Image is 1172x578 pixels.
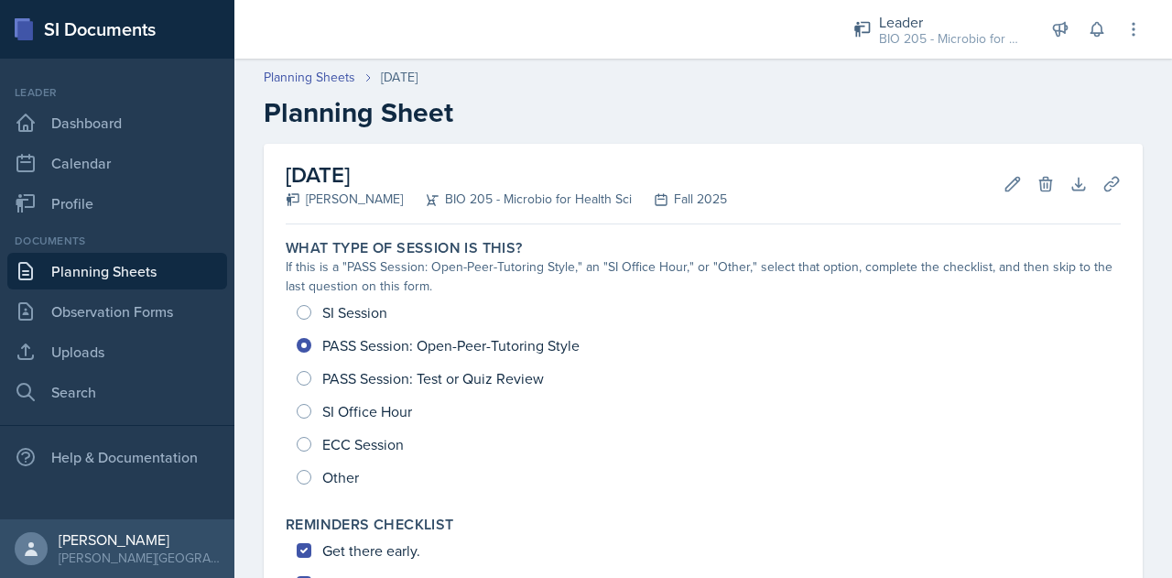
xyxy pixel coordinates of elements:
a: Observation Forms [7,293,227,330]
h2: Planning Sheet [264,96,1143,129]
div: Leader [879,11,1025,33]
div: BIO 205 - Microbio for Health Sci / Fall 2025 [879,29,1025,49]
label: Reminders Checklist [286,516,454,534]
div: BIO 205 - Microbio for Health Sci [403,190,632,209]
div: Documents [7,233,227,249]
div: [PERSON_NAME] [59,530,220,549]
div: [PERSON_NAME] [286,190,403,209]
label: What type of session is this? [286,239,523,257]
a: Uploads [7,333,227,370]
a: Planning Sheets [264,68,355,87]
div: Fall 2025 [632,190,727,209]
div: [DATE] [381,68,418,87]
div: Leader [7,84,227,101]
a: Search [7,374,227,410]
a: Calendar [7,145,227,181]
h2: [DATE] [286,158,727,191]
div: If this is a "PASS Session: Open-Peer-Tutoring Style," an "SI Office Hour," or "Other," select th... [286,257,1121,296]
a: Dashboard [7,104,227,141]
a: Planning Sheets [7,253,227,289]
div: [PERSON_NAME][GEOGRAPHIC_DATA] [59,549,220,567]
div: Help & Documentation [7,439,227,475]
a: Profile [7,185,227,222]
